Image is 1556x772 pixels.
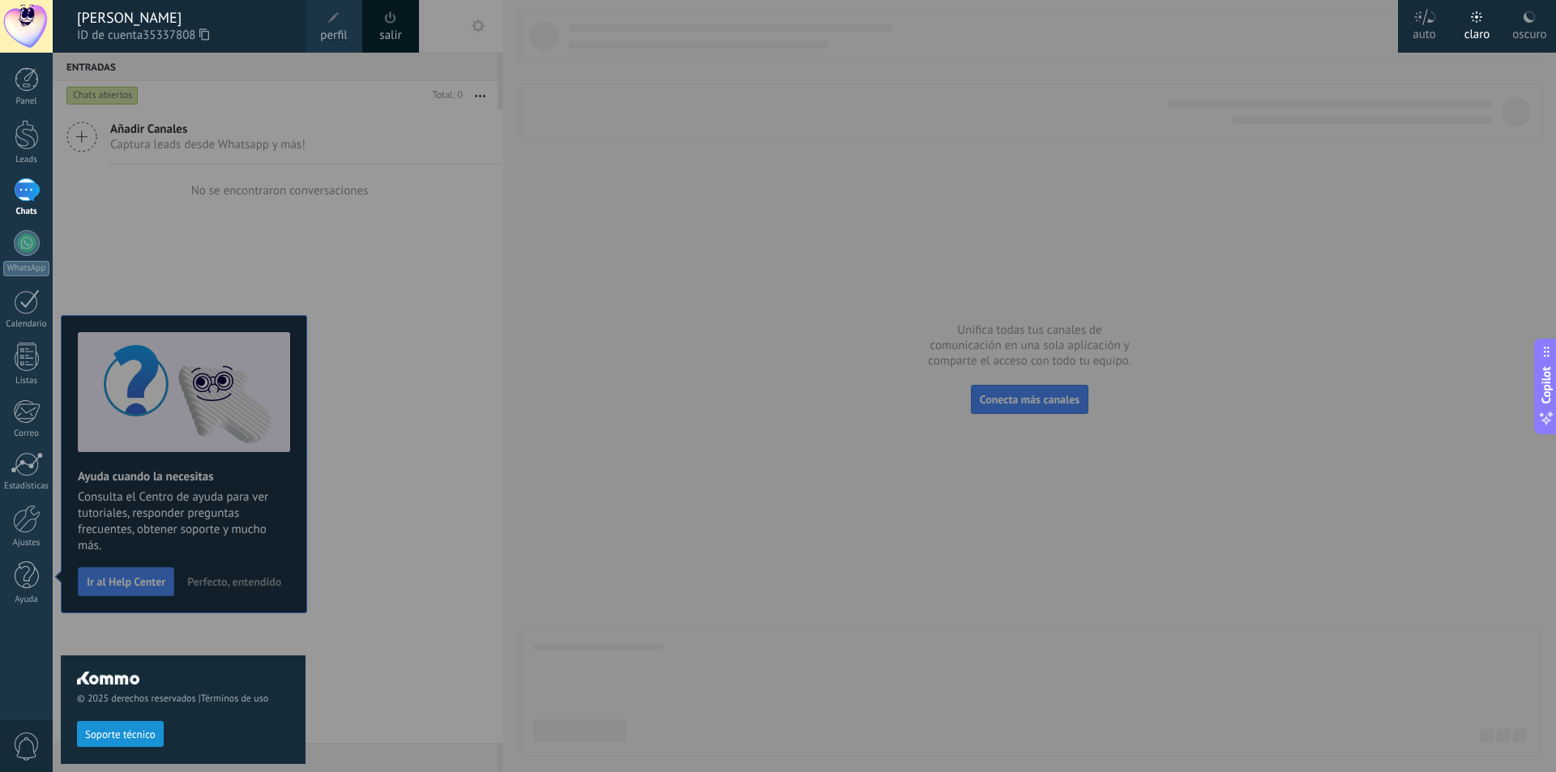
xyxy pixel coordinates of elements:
span: © 2025 derechos reservados | [77,693,289,705]
span: Copilot [1538,366,1554,403]
span: Soporte técnico [85,729,156,740]
button: Soporte técnico [77,721,164,747]
a: salir [379,27,401,45]
div: Calendario [3,319,50,330]
div: auto [1413,11,1436,53]
div: Ayuda [3,595,50,605]
div: [PERSON_NAME] [77,9,289,27]
div: Panel [3,96,50,107]
div: oscuro [1512,11,1546,53]
div: WhatsApp [3,261,49,276]
span: perfil [320,27,347,45]
span: 35337808 [143,27,209,45]
div: Ajustes [3,538,50,548]
div: Listas [3,376,50,386]
div: Estadísticas [3,481,50,492]
div: Correo [3,429,50,439]
div: claro [1464,11,1490,53]
a: Términos de uso [201,693,268,705]
div: Chats [3,207,50,217]
a: Soporte técnico [77,727,164,740]
div: Leads [3,155,50,165]
span: ID de cuenta [77,27,289,45]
